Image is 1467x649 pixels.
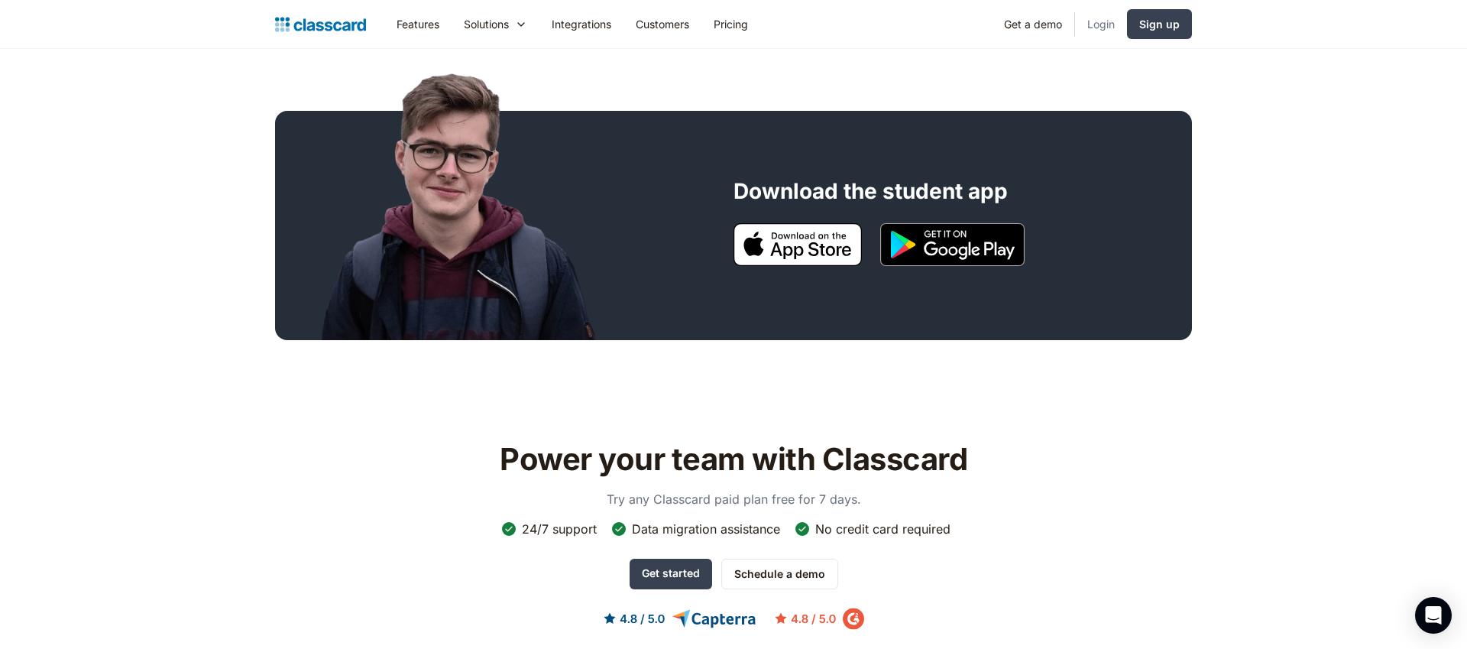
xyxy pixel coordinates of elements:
[815,521,950,537] div: No credit card required
[632,521,780,537] div: Data migration assistance
[630,559,712,589] a: Get started
[1075,7,1127,41] a: Login
[539,7,623,41] a: Integrations
[733,178,1008,205] h3: Download the student app
[701,7,760,41] a: Pricing
[1415,597,1452,634] div: Open Intercom Messenger
[452,7,539,41] div: Solutions
[491,441,976,478] h2: Power your team with Classcard
[384,7,452,41] a: Features
[464,16,509,32] div: Solutions
[275,14,366,35] a: home
[522,521,597,537] div: 24/7 support
[721,559,838,589] a: Schedule a demo
[992,7,1074,41] a: Get a demo
[623,7,701,41] a: Customers
[1139,16,1180,32] div: Sign up
[1127,9,1192,39] a: Sign up
[581,490,886,508] p: Try any Classcard paid plan free for 7 days.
